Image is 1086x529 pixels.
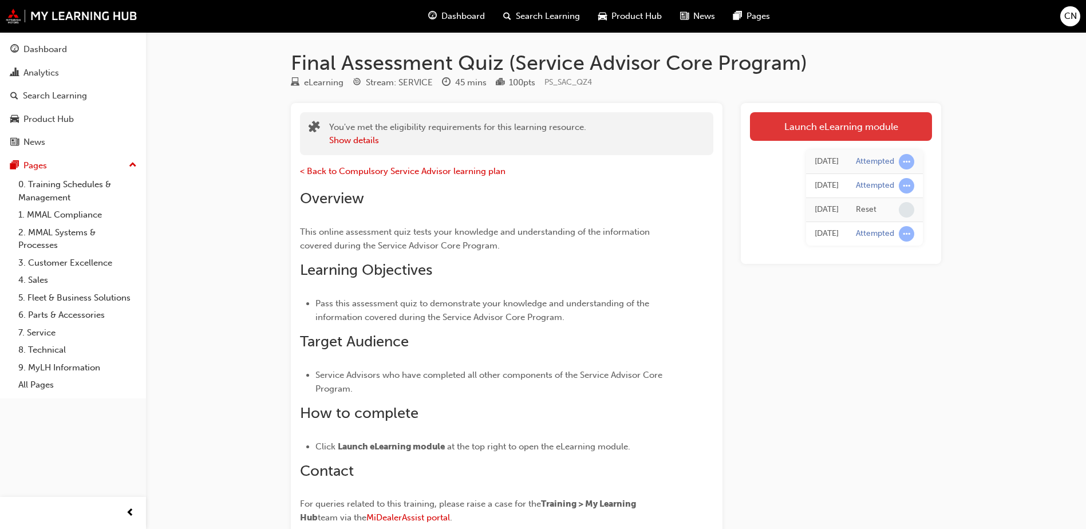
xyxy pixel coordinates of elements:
button: Show details [329,134,379,147]
span: learningResourceType_ELEARNING-icon [291,78,299,88]
span: at the top right to open the eLearning module. [447,441,630,452]
span: car-icon [598,9,607,23]
span: Pages [747,10,770,23]
span: Search Learning [516,10,580,23]
span: guage-icon [428,9,437,23]
button: DashboardAnalyticsSearch LearningProduct HubNews [5,37,141,155]
span: learningRecordVerb_ATTEMPT-icon [899,226,914,242]
div: Pages [23,159,47,172]
h1: Final Assessment Quiz (Service Advisor Core Program) [291,50,941,76]
div: Attempted [856,156,894,167]
div: News [23,136,45,149]
span: car-icon [10,115,19,125]
span: CN [1064,10,1077,23]
div: Dashboard [23,43,67,56]
span: Learning Objectives [300,261,432,279]
div: Mon Apr 01 2024 13:33:38 GMT+1100 (Australian Eastern Daylight Time) [815,203,839,216]
div: Search Learning [23,89,87,102]
span: search-icon [10,91,18,101]
span: prev-icon [126,506,135,520]
div: Duration [442,76,487,90]
div: Attempted [856,228,894,239]
span: Click [315,441,335,452]
a: 5. Fleet & Business Solutions [14,289,141,307]
span: News [693,10,715,23]
a: News [5,132,141,153]
span: This online assessment quiz tests your knowledge and understanding of the information covered dur... [300,227,652,251]
div: 100 pts [509,76,535,89]
div: Attempted [856,180,894,191]
span: up-icon [129,158,137,173]
div: Stream [353,76,433,90]
a: 2. MMAL Systems & Processes [14,224,141,254]
span: . [450,512,452,523]
div: 45 mins [455,76,487,89]
span: learningRecordVerb_ATTEMPT-icon [899,178,914,194]
div: Sun Mar 24 2024 14:01:38 GMT+1100 (Australian Eastern Daylight Time) [815,227,839,240]
span: Contact [300,462,354,480]
a: MiDealerAssist portal [366,512,450,523]
a: Analytics [5,62,141,84]
span: Pass this assessment quiz to demonstrate your knowledge and understanding of the information cove... [315,298,651,322]
a: < Back to Compulsory Service Advisor learning plan [300,166,506,176]
div: Mon Apr 01 2024 13:33:40 GMT+1100 (Australian Eastern Daylight Time) [815,179,839,192]
a: Dashboard [5,39,141,60]
span: puzzle-icon [309,122,320,135]
span: Service Advisors who have completed all other components of the Service Advisor Core Program. [315,370,665,394]
span: news-icon [680,9,689,23]
a: guage-iconDashboard [419,5,494,28]
img: mmal [6,9,137,23]
span: learningRecordVerb_NONE-icon [899,202,914,218]
span: Product Hub [611,10,662,23]
a: 8. Technical [14,341,141,359]
button: CN [1060,6,1080,26]
div: You've met the eligibility requirements for this learning resource. [329,121,586,147]
div: Points [496,76,535,90]
span: Launch eLearning module [338,441,445,452]
a: pages-iconPages [724,5,779,28]
a: Search Learning [5,85,141,106]
span: team via the [318,512,366,523]
span: For queries related to this training, please raise a case for the [300,499,541,509]
a: search-iconSearch Learning [494,5,589,28]
div: Analytics [23,66,59,80]
span: pages-icon [10,161,19,171]
div: Product Hub [23,113,74,126]
span: pages-icon [733,9,742,23]
span: target-icon [353,78,361,88]
button: Pages [5,155,141,176]
span: learningRecordVerb_ATTEMPT-icon [899,154,914,169]
span: podium-icon [496,78,504,88]
a: Launch eLearning module [750,112,932,141]
span: search-icon [503,9,511,23]
a: All Pages [14,376,141,394]
a: news-iconNews [671,5,724,28]
a: 3. Customer Excellence [14,254,141,272]
span: news-icon [10,137,19,148]
div: Reset [856,204,876,215]
span: Dashboard [441,10,485,23]
a: car-iconProduct Hub [589,5,671,28]
span: How to complete [300,404,418,422]
a: 1. MMAL Compliance [14,206,141,224]
a: 9. MyLH Information [14,359,141,377]
span: clock-icon [442,78,451,88]
div: Thu Jul 24 2025 13:39:25 GMT+1000 (Australian Eastern Standard Time) [815,155,839,168]
span: chart-icon [10,68,19,78]
a: 4. Sales [14,271,141,289]
div: eLearning [304,76,343,89]
a: Product Hub [5,109,141,130]
span: Overview [300,190,364,207]
a: 6. Parts & Accessories [14,306,141,324]
div: Stream: SERVICE [366,76,433,89]
span: Learning resource code [544,77,592,87]
span: guage-icon [10,45,19,55]
div: Type [291,76,343,90]
span: Target Audience [300,333,409,350]
a: 0. Training Schedules & Management [14,176,141,206]
a: 7. Service [14,324,141,342]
